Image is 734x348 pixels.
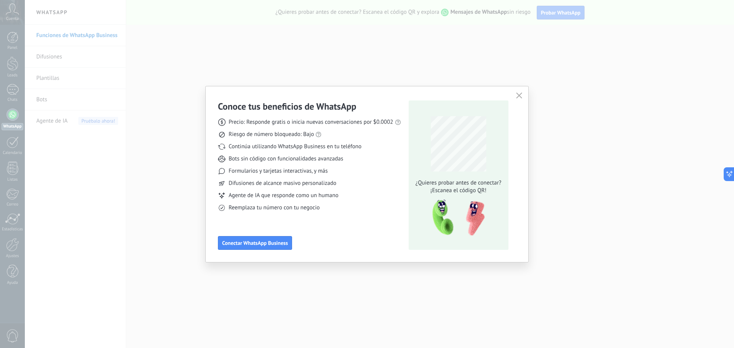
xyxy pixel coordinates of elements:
span: Bots sin código con funcionalidades avanzadas [229,155,343,163]
span: Continúa utilizando WhatsApp Business en tu teléfono [229,143,361,151]
span: ¡Escanea el código QR! [413,187,503,194]
span: Riesgo de número bloqueado: Bajo [229,131,314,138]
img: qr-pic-1x.png [426,197,486,238]
span: Difusiones de alcance masivo personalizado [229,180,336,187]
span: Reemplaza tu número con tu negocio [229,204,320,212]
button: Conectar WhatsApp Business [218,236,292,250]
span: Precio: Responde gratis o inicia nuevas conversaciones por $0.0002 [229,118,393,126]
span: Formularios y tarjetas interactivas, y más [229,167,328,175]
span: Conectar WhatsApp Business [222,240,288,246]
h3: Conoce tus beneficios de WhatsApp [218,100,356,112]
span: Agente de IA que responde como un humano [229,192,338,199]
span: ¿Quieres probar antes de conectar? [413,179,503,187]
